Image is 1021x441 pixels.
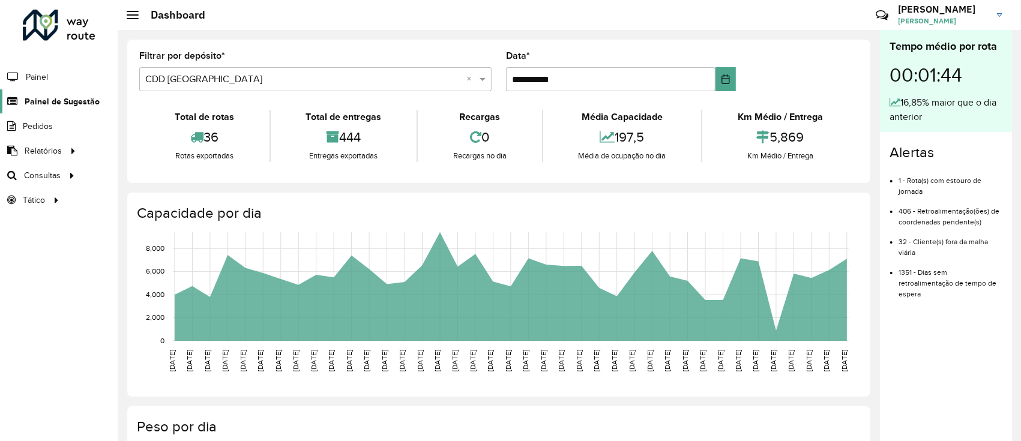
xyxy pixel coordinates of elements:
li: 32 - Cliente(s) fora da malha viária [899,227,1002,258]
text: [DATE] [487,350,495,371]
text: [DATE] [363,350,370,371]
text: 6,000 [146,268,164,275]
div: Km Médio / Entrega [705,110,855,124]
div: 16,85% maior que o dia anterior [890,95,1002,124]
text: 8,000 [146,244,164,252]
div: Entregas exportadas [274,150,414,162]
h4: Capacidade por dia [137,205,858,222]
text: [DATE] [239,350,247,371]
text: 4,000 [146,290,164,298]
span: Painel [26,71,48,83]
text: [DATE] [274,350,282,371]
text: [DATE] [168,350,176,371]
span: [PERSON_NAME] [898,16,988,26]
span: Tático [23,194,45,206]
text: [DATE] [345,350,353,371]
text: [DATE] [433,350,441,371]
h4: Peso por dia [137,418,858,436]
text: [DATE] [717,350,724,371]
text: [DATE] [522,350,529,371]
text: 2,000 [146,314,164,322]
label: Data [506,49,530,63]
li: 406 - Retroalimentação(ões) de coordenadas pendente(s) [899,197,1002,227]
text: [DATE] [185,350,193,371]
label: Filtrar por depósito [139,49,225,63]
span: Painel de Sugestão [25,95,100,108]
text: [DATE] [663,350,671,371]
div: 444 [274,124,414,150]
text: [DATE] [734,350,742,371]
text: [DATE] [221,350,229,371]
text: [DATE] [681,350,689,371]
div: Total de entregas [274,110,414,124]
text: [DATE] [628,350,636,371]
text: [DATE] [610,350,618,371]
text: [DATE] [823,350,831,371]
div: Média de ocupação no dia [546,150,699,162]
div: Média Capacidade [546,110,699,124]
text: [DATE] [592,350,600,371]
text: [DATE] [398,350,406,371]
div: 197,5 [546,124,699,150]
text: [DATE] [540,350,547,371]
h4: Alertas [890,144,1002,161]
text: [DATE] [646,350,654,371]
div: Tempo médio por rota [890,38,1002,55]
text: [DATE] [840,350,848,371]
text: 0 [160,337,164,344]
text: [DATE] [788,350,795,371]
div: Total de rotas [142,110,267,124]
div: 36 [142,124,267,150]
text: [DATE] [770,350,777,371]
text: [DATE] [752,350,760,371]
text: [DATE] [557,350,565,371]
text: [DATE] [699,350,706,371]
li: 1351 - Dias sem retroalimentação de tempo de espera [899,258,1002,299]
div: 0 [421,124,539,150]
div: 5,869 [705,124,855,150]
li: 1 - Rota(s) com estouro de jornada [899,166,1002,197]
text: [DATE] [327,350,335,371]
span: Consultas [24,169,61,182]
h2: Dashboard [139,8,205,22]
text: [DATE] [805,350,813,371]
div: Recargas [421,110,539,124]
text: [DATE] [575,350,583,371]
a: Contato Rápido [869,2,895,28]
text: [DATE] [292,350,300,371]
text: [DATE] [256,350,264,371]
div: 00:01:44 [890,55,1002,95]
div: Rotas exportadas [142,150,267,162]
span: Relatórios [25,145,62,157]
text: [DATE] [416,350,424,371]
text: [DATE] [469,350,477,371]
text: [DATE] [381,350,388,371]
button: Choose Date [715,67,736,91]
text: [DATE] [451,350,459,371]
div: Km Médio / Entrega [705,150,855,162]
text: [DATE] [504,350,512,371]
h3: [PERSON_NAME] [898,4,988,15]
span: Pedidos [23,120,53,133]
text: [DATE] [310,350,318,371]
span: Clear all [466,72,477,86]
div: Recargas no dia [421,150,539,162]
text: [DATE] [203,350,211,371]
